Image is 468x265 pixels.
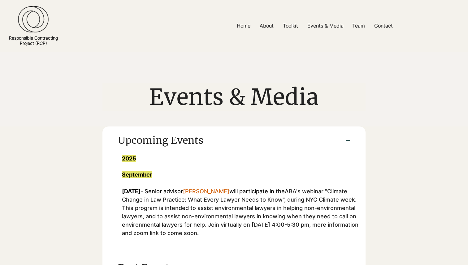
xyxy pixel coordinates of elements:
p: About [257,19,277,33]
span: will participate in the [229,188,285,194]
a: Home [232,19,255,33]
span: - Senior advisor [141,188,183,194]
a: Contact [370,19,397,33]
span: Upcoming Events [118,133,331,148]
p: Contact [371,19,396,33]
span: Events & Media [149,83,318,111]
a: [PERSON_NAME] [183,188,229,194]
a: Team [348,19,370,33]
span: 2025 [122,155,136,162]
span: [DATE] [122,188,141,194]
a: Climate Change in Law Practice: What Every Lawyer Needs to Know", during NYC Climate week. This p... [122,188,358,236]
div: Upcoming Events [102,155,366,254]
span: ABA's webinar " [122,188,358,236]
a: Responsible ContractingProject (RCP) [9,35,58,46]
nav: Site [161,19,468,33]
a: Events & Media [303,19,348,33]
p: Home [234,19,253,33]
a: About [255,19,278,33]
a: Toolkit [278,19,303,33]
span: September [122,171,152,178]
button: Upcoming Events [102,126,366,155]
p: Team [349,19,368,33]
p: Events & Media [304,19,347,33]
p: Toolkit [280,19,301,33]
